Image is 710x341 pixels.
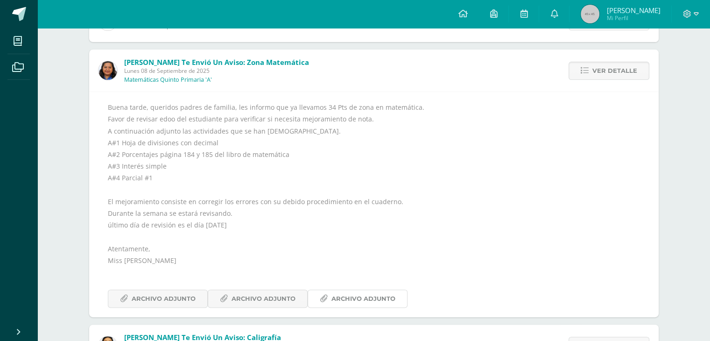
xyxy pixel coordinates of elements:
span: [PERSON_NAME] [606,6,660,15]
p: Matemáticas Quinto Primaria 'A' [124,76,212,84]
a: Archivo Adjunto [308,290,408,308]
a: Archivo Adjunto [108,290,208,308]
span: Archivo Adjunto [132,290,196,307]
span: Lunes 08 de Septiembre de 2025 [124,67,309,75]
span: Mi Perfil [606,14,660,22]
div: Buena tarde, queridos padres de familia, les informo que ya llevamos 34 Pts de zona en matemática... [108,101,640,308]
span: [PERSON_NAME] te envió un aviso: Zona Matemática [124,57,309,67]
span: Ver detalle [592,62,637,79]
a: Archivo Adjunto [208,290,308,308]
span: Archivo Adjunto [232,290,295,307]
img: 69811a18efaaf8681e80bc1d2c1e08b6.png [98,61,117,80]
img: 45x45 [581,5,599,23]
span: Archivo Adjunto [331,290,395,307]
